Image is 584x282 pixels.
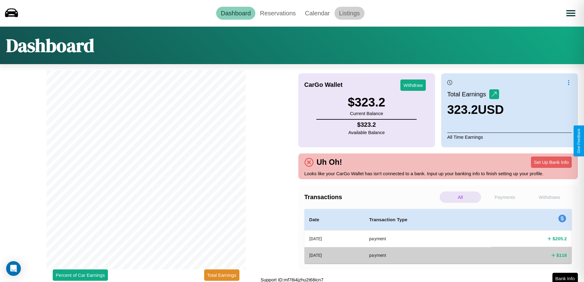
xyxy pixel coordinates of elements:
[447,89,489,100] p: Total Earnings
[216,7,255,20] a: Dashboard
[348,128,385,137] p: Available Balance
[484,191,525,203] p: Payments
[204,269,239,281] button: Total Earnings
[6,33,94,58] h1: Dashboard
[440,191,481,203] p: All
[369,216,487,223] h4: Transaction Type
[53,269,108,281] button: Percent of Car Earnings
[556,252,567,258] h4: $ 118
[348,121,385,128] h4: $ 323.2
[334,7,365,20] a: Listings
[304,247,365,263] th: [DATE]
[6,261,21,276] div: Open Intercom Messenger
[447,133,572,141] p: All Time Earnings
[364,247,491,263] th: payment
[531,156,572,168] button: Set Up Bank Info
[300,7,334,20] a: Calendar
[304,209,572,264] table: simple table
[348,109,385,118] p: Current Balance
[577,129,581,153] div: Give Feedback
[304,169,572,178] p: Looks like your CarGo Wallet has isn't connected to a bank. Input up your banking info to finish ...
[304,81,343,88] h4: CarGo Wallet
[562,5,579,22] button: Open menu
[314,158,345,167] h4: Uh Oh!
[304,194,438,201] h4: Transactions
[400,79,426,91] button: Withdraw
[552,235,567,242] h4: $ 205.2
[304,230,365,247] th: [DATE]
[348,95,385,109] h3: $ 323.2
[255,7,300,20] a: Reservations
[447,103,504,117] h3: 323.2 USD
[364,230,491,247] th: payment
[309,216,360,223] h4: Date
[529,191,570,203] p: Withdraws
